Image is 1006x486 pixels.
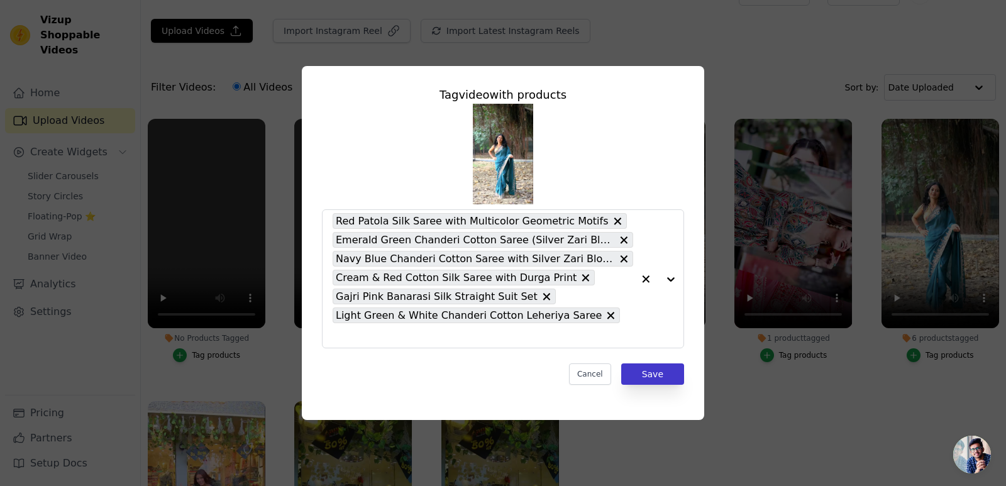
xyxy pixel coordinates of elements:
[336,270,577,285] span: Cream & Red Cotton Silk Saree with Durga Print
[336,289,538,304] span: Gajri Pink Banarasi Silk Straight Suit Set
[336,307,602,323] span: Light Green & White Chanderi Cotton Leheriya Saree
[621,363,684,385] button: Save
[569,363,611,385] button: Cancel
[336,232,615,248] span: Emerald Green Chanderi Cotton Saree (Silver Zari Block Design)
[473,104,533,204] img: tn-9e2e1b7a549b49a29bd1b7242f0d3b41.png
[336,213,609,229] span: Red Patola Silk Saree with Multicolor Geometric Motifs
[322,86,684,104] div: Tag video with products
[336,251,615,267] span: Navy Blue Chanderi Cotton Saree with Silver Zari Block Design
[953,436,991,473] a: Open chat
